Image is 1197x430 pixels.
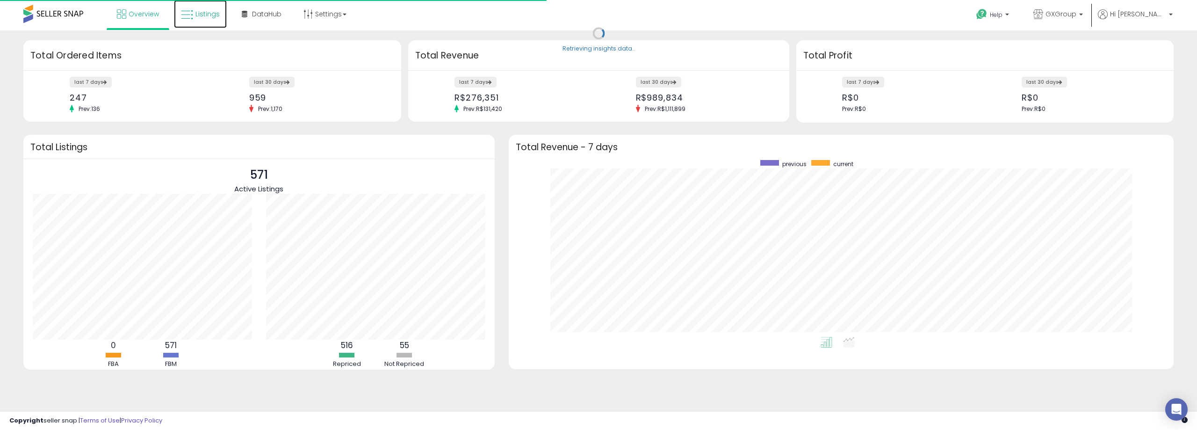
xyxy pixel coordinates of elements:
div: R$0 [842,93,978,102]
label: last 7 days [70,77,112,87]
a: Help [969,1,1018,30]
label: last 30 days [1022,77,1067,87]
span: Hi [PERSON_NAME] [1110,9,1166,19]
a: Hi [PERSON_NAME] [1098,9,1173,30]
div: R$989,834 [636,93,773,102]
a: Terms of Use [80,416,120,425]
div: FBM [143,360,199,369]
h3: Total Revenue - 7 days [516,144,1167,151]
span: Prev: R$131,420 [459,105,507,113]
div: R$276,351 [454,93,591,102]
label: last 30 days [636,77,681,87]
div: R$0 [1022,93,1157,102]
div: Repriced [319,360,375,369]
h3: Total Revenue [415,49,782,62]
span: Overview [129,9,159,19]
span: current [833,160,853,168]
h3: Total Ordered Items [30,49,394,62]
div: Open Intercom Messenger [1165,398,1188,421]
h3: Total Listings [30,144,488,151]
div: 247 [70,93,205,102]
b: 571 [165,340,177,351]
span: Prev: 136 [74,105,105,113]
b: 55 [400,340,409,351]
label: last 30 days [249,77,295,87]
b: 0 [111,340,116,351]
p: 571 [234,166,283,184]
span: DataHub [252,9,281,19]
div: Retrieving insights data.. [562,45,635,53]
b: 516 [341,340,353,351]
span: Listings [195,9,220,19]
span: Prev: 1,170 [253,105,287,113]
span: GXGroup [1046,9,1076,19]
span: Prev: R$0 [1022,105,1046,113]
span: previous [782,160,807,168]
div: Not Repriced [376,360,433,369]
strong: Copyright [9,416,43,425]
div: FBA [86,360,142,369]
span: Prev: R$1,111,899 [640,105,690,113]
span: Prev: R$0 [842,105,866,113]
label: last 7 days [842,77,884,87]
i: Get Help [976,8,988,20]
span: Active Listings [234,184,283,194]
h3: Total Profit [803,49,1167,62]
a: Privacy Policy [121,416,162,425]
div: seller snap | | [9,416,162,425]
label: last 7 days [454,77,497,87]
div: 959 [249,93,385,102]
span: Help [990,11,1002,19]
